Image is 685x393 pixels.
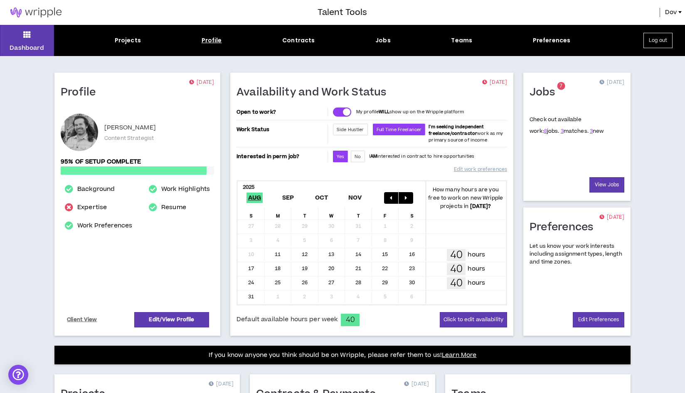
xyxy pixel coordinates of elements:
[237,151,326,162] p: Interested in perm job?
[544,127,559,135] span: jobs.
[92,49,140,54] div: Keywords by Traffic
[482,78,507,87] p: [DATE]
[375,36,391,45] div: Jobs
[61,114,98,151] div: Dov A.
[530,116,604,135] p: Check out available work:
[429,124,484,137] b: I'm seeking independent freelance/contractor
[559,83,562,90] span: 7
[468,278,485,288] p: hours
[77,184,115,194] a: Background
[372,207,399,220] div: F
[189,78,214,87] p: [DATE]
[318,207,345,220] div: W
[589,177,624,193] a: View Jobs
[345,207,372,220] div: T
[530,221,600,234] h1: Preferences
[161,184,210,194] a: Work Highlights
[23,13,41,20] div: v 4.0.24
[291,207,318,220] div: T
[22,48,29,55] img: tab_domain_overview_orange.svg
[347,193,364,203] span: Nov
[468,264,485,273] p: hours
[561,127,589,135] span: matches.
[470,203,491,210] b: [DATE] ?
[237,109,326,115] p: Open to work?
[573,312,624,327] a: Edit Preferences
[237,124,326,135] p: Work Status
[13,13,20,20] img: logo_orange.svg
[530,86,561,99] h1: Jobs
[8,365,28,385] div: Open Intercom Messenger
[32,49,74,54] div: Domain Overview
[115,36,141,45] div: Projects
[237,315,338,324] span: Default available hours per week
[313,193,330,203] span: Oct
[282,36,315,45] div: Contracts
[370,153,377,159] strong: AM
[209,380,234,388] p: [DATE]
[246,193,263,203] span: Aug
[599,78,624,87] p: [DATE]
[590,127,593,135] a: 3
[355,154,361,160] span: No
[281,193,296,203] span: Sep
[337,127,364,133] span: Side Hustler
[237,86,393,99] h1: Availability and Work Status
[104,123,156,133] p: [PERSON_NAME]
[561,127,564,135] a: 3
[369,153,475,160] p: I interested in contract to hire opportunities
[544,127,547,135] a: 8
[665,8,677,17] span: Dov
[61,86,102,99] h1: Profile
[161,203,186,212] a: Resume
[77,203,107,212] a: Expertise
[209,350,477,360] p: If you know anyone you think should be on Wripple, please refer them to us!
[77,221,132,231] a: Work Preferences
[557,82,565,90] sup: 7
[599,213,624,222] p: [DATE]
[13,22,20,28] img: website_grey.svg
[451,36,472,45] div: Teams
[643,33,673,48] button: Log out
[238,207,265,220] div: S
[533,36,571,45] div: Preferences
[66,312,99,327] a: Client View
[83,48,89,55] img: tab_keywords_by_traffic_grey.svg
[356,109,464,115] p: My profile show up on the Wripple platform
[440,312,507,327] button: Click to edit availability
[429,124,503,143] span: work as my primary source of income
[404,380,429,388] p: [DATE]
[243,183,255,191] b: 2025
[104,134,154,142] p: Content Strategist
[426,186,506,210] p: How many hours are you free to work on new Wripple projects in
[468,250,485,259] p: hours
[134,312,209,327] a: Edit/View Profile
[265,207,292,220] div: M
[10,44,44,52] p: Dashboard
[399,207,426,220] div: S
[530,242,624,266] p: Let us know your work interests including assignment types, length and time zones.
[202,36,222,45] div: Profile
[337,154,344,160] span: Yes
[442,351,476,359] a: Learn More
[61,157,214,166] p: 95% of setup complete
[22,22,91,28] div: Domain: [DOMAIN_NAME]
[379,109,389,115] strong: WILL
[590,127,604,135] span: new
[454,162,507,177] a: Edit work preferences
[318,6,367,19] h3: Talent Tools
